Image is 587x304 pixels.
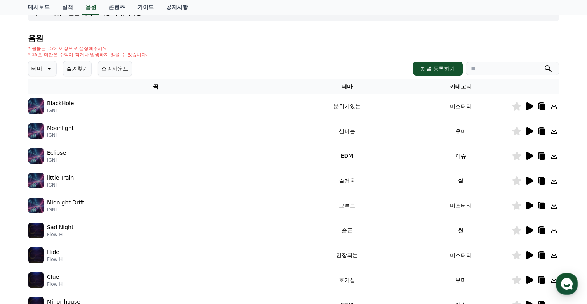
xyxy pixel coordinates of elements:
[410,193,512,218] td: 미스터리
[71,252,80,258] span: 대화
[47,273,59,281] p: Clue
[28,148,44,164] img: music
[47,256,63,263] p: Flow H
[284,94,410,119] td: 분위기있는
[47,199,84,207] p: Midnight Drift
[47,157,66,163] p: IGNI
[47,124,74,132] p: Moonlight
[284,79,410,94] th: 테마
[28,34,559,42] h4: 음원
[284,243,410,268] td: 긴장되는
[284,193,410,218] td: 그루브
[28,45,148,52] p: * 볼륨은 15% 이상으로 설정해주세요.
[47,281,63,287] p: Flow H
[413,62,463,76] button: 채널 등록하기
[47,182,74,188] p: IGNI
[28,173,44,188] img: music
[63,61,92,76] button: 즐겨찾기
[410,168,512,193] td: 썰
[410,143,512,168] td: 이슈
[120,251,129,257] span: 설정
[47,174,74,182] p: little Train
[410,119,512,143] td: 유머
[28,247,44,263] img: music
[410,243,512,268] td: 미스터리
[47,107,74,114] p: IGNI
[284,218,410,243] td: 슬픈
[410,218,512,243] td: 썰
[47,132,74,138] p: IGNI
[284,268,410,292] td: 호기심
[98,61,132,76] button: 쇼핑사운드
[410,79,512,94] th: 카테고리
[28,198,44,213] img: music
[410,94,512,119] td: 미스터리
[28,123,44,139] img: music
[47,248,59,256] p: Hide
[47,207,84,213] p: IGNI
[284,143,410,168] td: EDM
[28,272,44,288] img: music
[47,149,66,157] p: Eclipse
[28,223,44,238] img: music
[100,240,149,259] a: 설정
[47,99,74,107] p: BlackHole
[31,63,42,74] p: 테마
[2,240,51,259] a: 홈
[284,119,410,143] td: 신나는
[24,251,29,257] span: 홈
[28,98,44,114] img: music
[28,79,284,94] th: 곡
[47,231,73,238] p: Flow H
[51,240,100,259] a: 대화
[28,61,57,76] button: 테마
[28,52,148,58] p: * 35초 미만은 수익이 적거나 발생하지 않을 수 있습니다.
[284,168,410,193] td: 즐거움
[47,223,73,231] p: Sad Night
[410,268,512,292] td: 유머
